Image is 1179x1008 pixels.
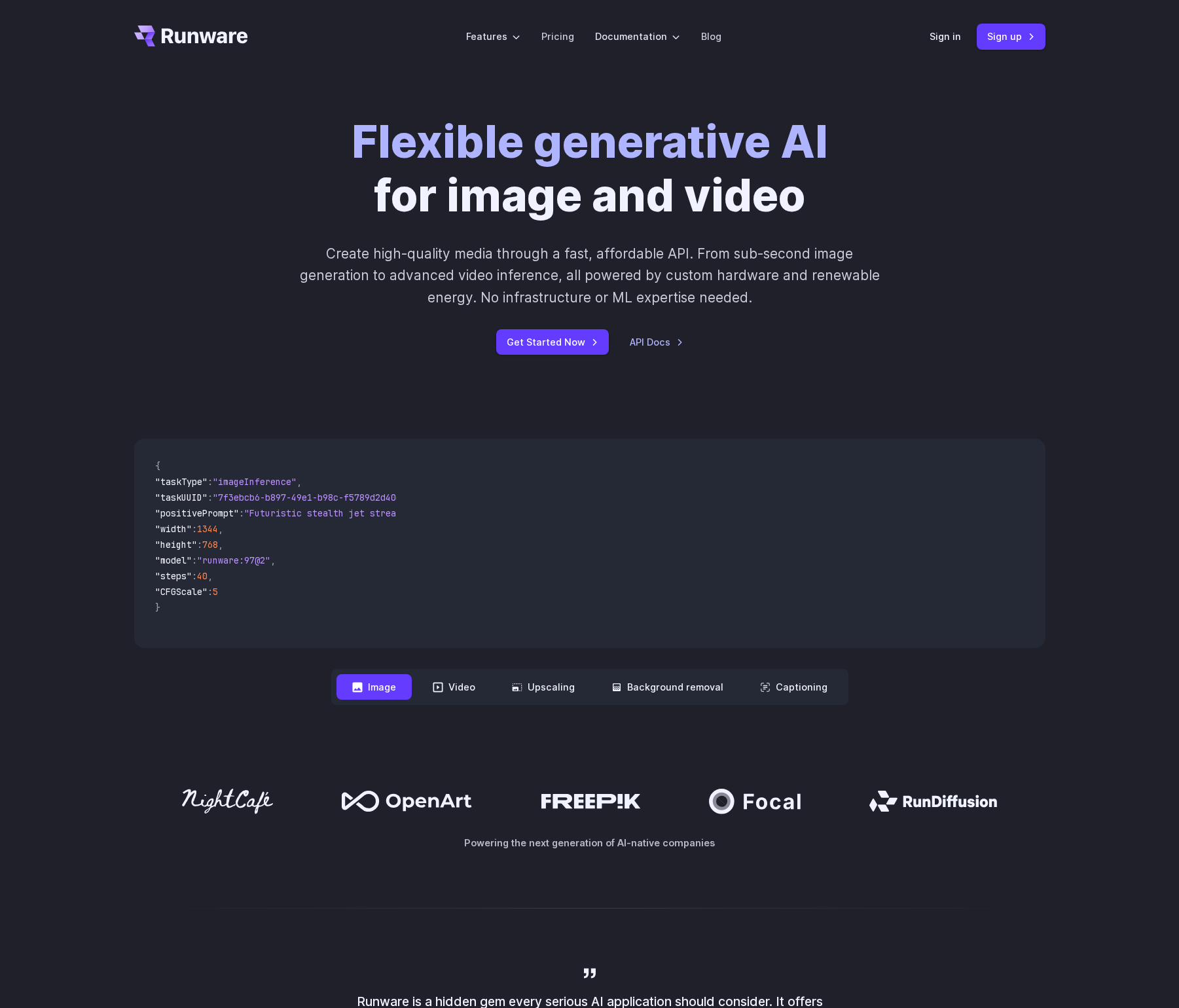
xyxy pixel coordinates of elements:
span: : [239,507,244,519]
span: "steps" [155,570,192,582]
h1: for image and video [352,115,828,222]
span: : [192,554,197,566]
span: , [218,539,223,550]
button: Video [417,674,491,700]
button: Background removal [596,674,739,700]
a: Sign up [977,24,1045,49]
span: "width" [155,523,192,535]
strong: Flexible generative AI [352,115,828,168]
span: , [297,476,302,488]
span: 5 [213,586,218,598]
a: Sign in [930,29,961,44]
button: Image [336,674,412,700]
label: Documentation [595,29,680,44]
span: "Futuristic stealth jet streaking through a neon-lit cityscape with glowing purple exhaust" [244,507,721,519]
span: : [208,492,213,503]
span: "positivePrompt" [155,507,239,519]
span: "runware:97@2" [197,554,270,566]
span: } [155,602,160,613]
span: : [192,523,197,535]
a: Blog [701,29,721,44]
label: Features [466,29,520,44]
p: Create high-quality media through a fast, affordable API. From sub-second image generation to adv... [298,243,881,308]
a: API Docs [630,334,683,350]
span: "model" [155,554,192,566]
a: Pricing [541,29,574,44]
span: 40 [197,570,208,582]
span: , [208,570,213,582]
span: "CFGScale" [155,586,208,598]
span: { [155,460,160,472]
span: "height" [155,539,197,550]
button: Upscaling [496,674,590,700]
span: "7f3ebcb6-b897-49e1-b98c-f5789d2d40d7" [213,492,412,503]
span: : [197,539,202,550]
p: Powering the next generation of AI-native companies [134,835,1045,850]
span: : [208,586,213,598]
a: Get Started Now [496,329,609,355]
span: , [270,554,276,566]
span: "taskUUID" [155,492,208,503]
span: , [218,523,223,535]
button: Captioning [744,674,843,700]
span: : [208,476,213,488]
a: Go to / [134,26,248,46]
span: "imageInference" [213,476,297,488]
span: : [192,570,197,582]
span: "taskType" [155,476,208,488]
span: 768 [202,539,218,550]
span: 1344 [197,523,218,535]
